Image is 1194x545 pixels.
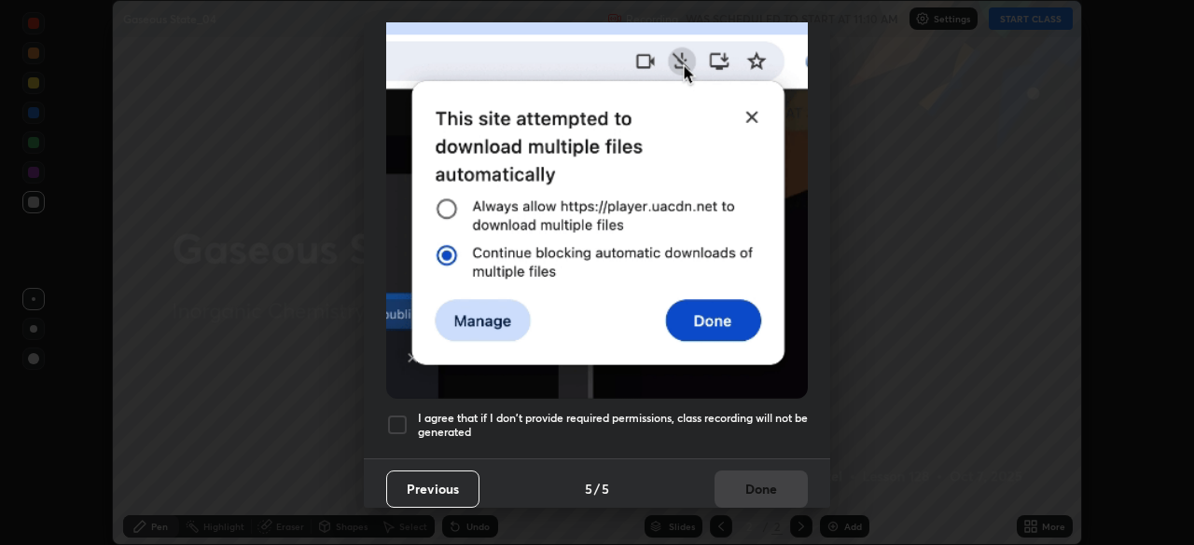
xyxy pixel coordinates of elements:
h5: I agree that if I don't provide required permissions, class recording will not be generated [418,411,808,440]
h4: 5 [585,479,592,498]
h4: / [594,479,600,498]
button: Previous [386,470,479,508]
h4: 5 [602,479,609,498]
